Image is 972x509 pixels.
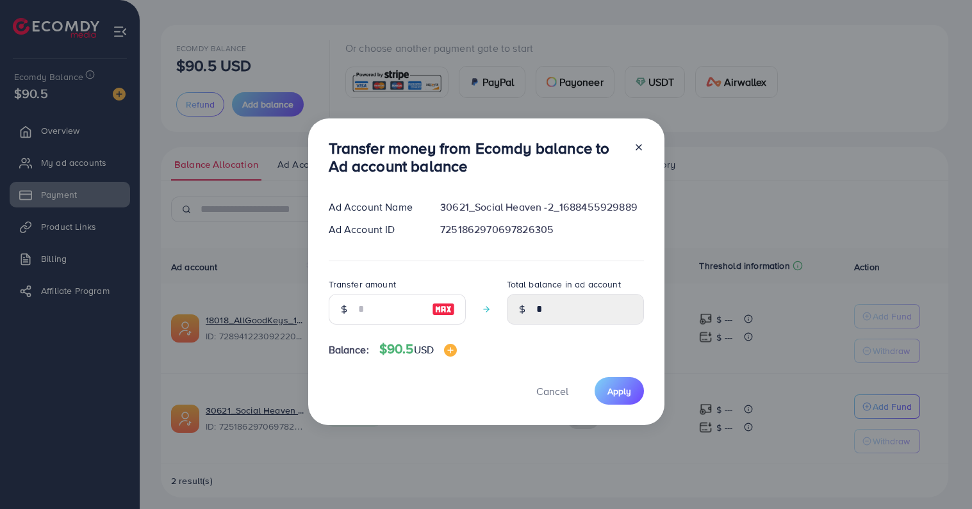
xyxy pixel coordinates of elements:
iframe: Chat [918,451,962,499]
h4: $90.5 [379,341,457,357]
span: USD [414,343,434,357]
h3: Transfer money from Ecomdy balance to Ad account balance [329,139,623,176]
div: 30621_Social Heaven -2_1688455929889 [430,200,654,214]
label: Total balance in ad account [507,278,621,291]
div: 7251862970697826305 [430,222,654,237]
div: Ad Account Name [318,200,431,214]
img: image [432,302,455,317]
span: Apply [607,385,631,398]
label: Transfer amount [329,278,396,291]
button: Apply [595,377,644,405]
span: Cancel [536,384,568,398]
div: Ad Account ID [318,222,431,237]
button: Cancel [520,377,584,405]
span: Balance: [329,343,369,357]
img: image [444,344,457,357]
